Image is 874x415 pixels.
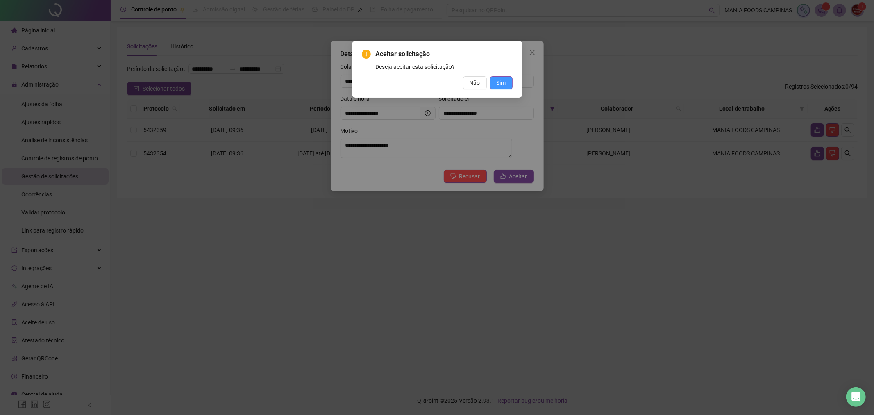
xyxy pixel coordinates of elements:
div: Open Intercom Messenger [846,387,866,407]
div: Deseja aceitar esta solicitação? [376,62,513,71]
span: exclamation-circle [362,50,371,59]
span: Aceitar solicitação [376,49,513,59]
span: Sim [497,78,506,87]
button: Sim [490,76,513,89]
button: Não [463,76,487,89]
span: Não [470,78,480,87]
